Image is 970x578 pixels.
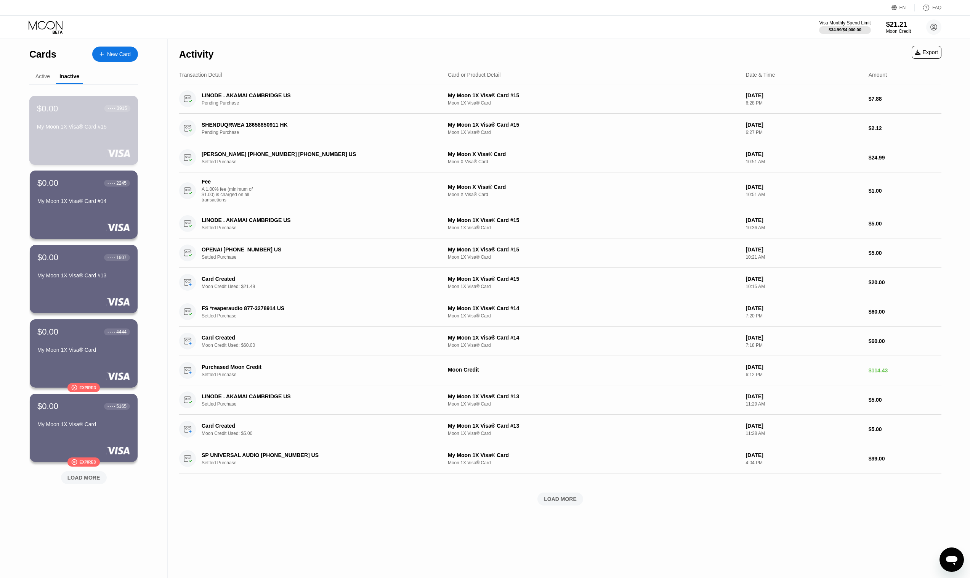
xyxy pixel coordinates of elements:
[30,171,138,239] div: $0.00● ● ● ●2245My Moon 1X Visa® Card #14
[899,5,906,10] div: EN
[107,182,115,184] div: ● ● ● ●
[819,20,871,34] div: Visa Monthly Spend Limit$34.99/$4,000.00
[179,84,941,114] div: LINODE . AKAMAI CAMBRIDGE USPending PurchaseMy Moon 1X Visa® Card #15Moon 1X Visa® Card[DATE]6:28...
[869,125,941,131] div: $2.12
[746,159,862,164] div: 10:51 AM
[448,313,739,319] div: Moon 1X Visa® Card
[116,255,127,260] div: 1907
[869,221,941,227] div: $5.00
[92,47,138,62] div: New Card
[448,276,739,282] div: My Moon 1X Visa® Card #15
[448,423,739,429] div: My Moon 1X Visa® Card #13
[869,155,941,161] div: $24.99
[746,335,862,341] div: [DATE]
[30,394,138,462] div: $0.00● ● ● ●5165My Moon 1X Visa® CardExpired
[179,356,941,385] div: Purchased Moon CreditSettled PurchaseMoon Credit[DATE]6:12 PM$114.43
[202,335,422,341] div: Card Created
[202,401,438,407] div: Settled Purchase
[30,319,138,388] div: $0.00● ● ● ●4444My Moon 1X Visa® CardExpired
[746,100,862,106] div: 6:28 PM
[179,415,941,444] div: Card CreatedMoon Credit Used: $5.00My Moon 1X Visa® Card #13Moon 1X Visa® Card[DATE]11:28 AM$5.00
[202,217,422,223] div: LINODE . AKAMAI CAMBRIDGE US
[746,192,862,197] div: 10:51 AM
[179,114,941,143] div: SHENDUQRWEA 18658850911 HKPending PurchaseMy Moon 1X Visa® Card #15Moon 1X Visa® Card[DATE]6:27 P...
[80,460,96,464] div: Expired
[202,423,422,429] div: Card Created
[37,103,58,113] div: $0.00
[746,92,862,98] div: [DATE]
[746,305,862,311] div: [DATE]
[179,268,941,297] div: Card CreatedMoon Credit Used: $21.49My Moon 1X Visa® Card #15Moon 1X Visa® Card[DATE]10:15 AM$20.00
[746,431,862,436] div: 11:28 AM
[37,421,130,427] div: My Moon 1X Visa® Card
[448,122,739,128] div: My Moon 1X Visa® Card #15
[746,225,862,230] div: 10:36 AM
[29,49,56,60] div: Cards
[179,327,941,356] div: Card CreatedMoon Credit Used: $60.00My Moon 1X Visa® Card #14Moon 1X Visa® Card[DATE]7:18 PM$60.00
[448,184,739,190] div: My Moon X Visa® Card
[179,444,941,473] div: SP UNIVERSAL AUDIO [PHONE_NUMBER] USSettled PurchaseMy Moon 1X Visa® CardMoon 1X Visa® Card[DATE]...
[932,5,941,10] div: FAQ
[448,367,739,373] div: Moon Credit
[179,297,941,327] div: FS *reaperaudio 877-3278914 USSettled PurchaseMy Moon 1X Visa® Card #14Moon 1X Visa® Card[DATE]7:...
[448,159,739,164] div: Moon X Visa® Card
[746,364,862,370] div: [DATE]
[202,122,422,128] div: SHENDUQRWEA 18658850911 HK
[915,49,938,55] div: Export
[448,246,739,253] div: My Moon 1X Visa® Card #15
[746,122,862,128] div: [DATE]
[448,431,739,436] div: Moon 1X Visa® Card
[940,547,964,572] iframe: Button to launch messaging window
[202,284,438,289] div: Moon Credit Used: $21.49
[448,452,739,458] div: My Moon 1X Visa® Card
[202,313,438,319] div: Settled Purchase
[869,250,941,256] div: $5.00
[746,313,862,319] div: 7:20 PM
[202,246,422,253] div: OPENAI [PHONE_NUMBER] US
[202,460,438,465] div: Settled Purchase
[202,372,438,377] div: Settled Purchase
[37,272,130,279] div: My Moon 1X Visa® Card #13
[448,225,739,230] div: Moon 1X Visa® Card
[179,72,222,78] div: Transaction Detail
[71,459,77,465] div: 
[202,364,422,370] div: Purchased Moon Credit
[869,338,941,344] div: $60.00
[202,276,422,282] div: Card Created
[448,335,739,341] div: My Moon 1X Visa® Card #14
[37,178,58,188] div: $0.00
[886,21,911,29] div: $21.21
[202,452,422,458] div: SP UNIVERSAL AUDIO [PHONE_NUMBER] US
[116,180,127,186] div: 2245
[746,217,862,223] div: [DATE]
[202,159,438,164] div: Settled Purchase
[829,27,861,32] div: $34.99 / $4,000.00
[448,343,739,348] div: Moon 1X Visa® Card
[746,246,862,253] div: [DATE]
[202,254,438,260] div: Settled Purchase
[891,4,915,11] div: EN
[869,367,941,374] div: $114.43
[544,496,577,502] div: LOAD MORE
[202,92,422,98] div: LINODE . AKAMAI CAMBRIDGE US
[179,172,941,209] div: FeeA 1.00% fee (minimum of $1.00) is charged on all transactionsMy Moon X Visa® CardMoon X Visa® ...
[869,188,941,194] div: $1.00
[202,179,255,185] div: Fee
[59,73,79,79] div: Inactive
[55,468,112,484] div: LOAD MORE
[30,96,138,164] div: $0.00● ● ● ●3915My Moon 1X Visa® Card #15
[179,209,941,238] div: LINODE . AKAMAI CAMBRIDGE USSettled PurchaseMy Moon 1X Visa® Card #15Moon 1X Visa® Card[DATE]10:3...
[746,401,862,407] div: 11:29 AM
[746,184,862,190] div: [DATE]
[179,49,213,60] div: Activity
[448,72,501,78] div: Card or Product Detail
[448,92,739,98] div: My Moon 1X Visa® Card #15
[448,192,739,197] div: Moon X Visa® Card
[202,187,259,203] div: A 1.00% fee (minimum of $1.00) is charged on all transactions
[746,460,862,465] div: 4:04 PM
[37,124,130,130] div: My Moon 1X Visa® Card #15
[116,404,127,409] div: 5165
[179,143,941,172] div: [PERSON_NAME] [PHONE_NUMBER] [PHONE_NUMBER] USSettled PurchaseMy Moon X Visa® CardMoon X Visa® Ca...
[448,130,739,135] div: Moon 1X Visa® Card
